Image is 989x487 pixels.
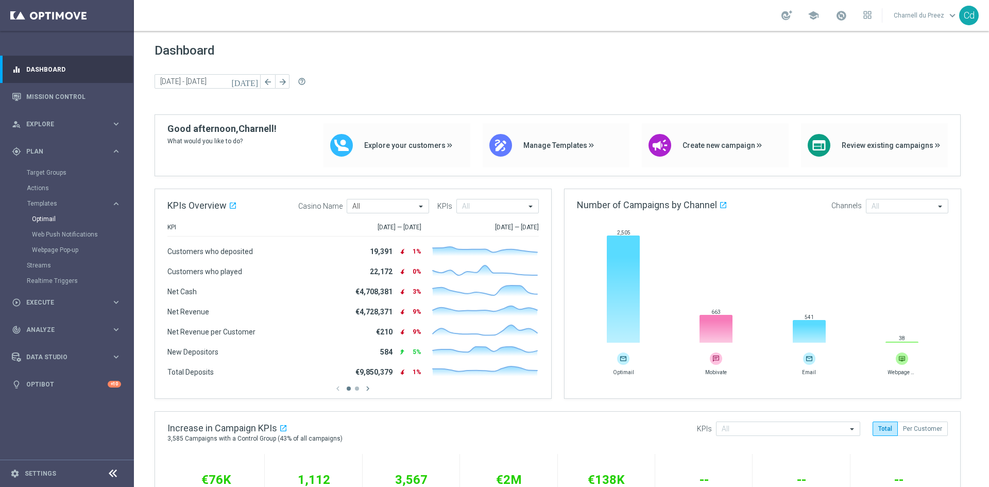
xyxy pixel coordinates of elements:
[26,371,108,398] a: Optibot
[27,184,107,192] a: Actions
[12,120,21,129] i: person_search
[12,56,121,83] div: Dashboard
[26,56,121,83] a: Dashboard
[32,242,133,258] div: Webpage Pop-up
[26,354,111,360] span: Data Studio
[108,381,121,388] div: +10
[27,258,133,273] div: Streams
[12,298,21,307] i: play_circle_outline
[12,352,111,362] div: Data Studio
[26,327,111,333] span: Analyze
[808,10,819,21] span: school
[32,227,133,242] div: Web Push Notifications
[27,196,133,258] div: Templates
[12,298,111,307] div: Execute
[27,180,133,196] div: Actions
[27,169,107,177] a: Target Groups
[11,65,122,74] button: equalizer Dashboard
[12,120,111,129] div: Explore
[27,199,122,208] button: Templates keyboard_arrow_right
[111,146,121,156] i: keyboard_arrow_right
[27,200,101,207] span: Templates
[32,246,107,254] a: Webpage Pop-up
[27,273,133,289] div: Realtime Triggers
[32,211,133,227] div: Optimail
[27,261,107,270] a: Streams
[12,147,21,156] i: gps_fixed
[111,352,121,362] i: keyboard_arrow_right
[11,147,122,156] button: gps_fixed Plan keyboard_arrow_right
[11,353,122,361] button: Data Studio keyboard_arrow_right
[32,215,107,223] a: Optimail
[27,200,111,207] div: Templates
[32,230,107,239] a: Web Push Notifications
[11,93,122,101] button: Mission Control
[11,120,122,128] button: person_search Explore keyboard_arrow_right
[26,121,111,127] span: Explore
[111,325,121,334] i: keyboard_arrow_right
[111,119,121,129] i: keyboard_arrow_right
[11,298,122,307] button: play_circle_outline Execute keyboard_arrow_right
[25,471,56,477] a: Settings
[12,325,111,334] div: Analyze
[111,297,121,307] i: keyboard_arrow_right
[893,8,959,23] a: Charnell du Preezkeyboard_arrow_down
[12,325,21,334] i: track_changes
[959,6,979,25] div: Cd
[947,10,958,21] span: keyboard_arrow_down
[111,199,121,209] i: keyboard_arrow_right
[27,277,107,285] a: Realtime Triggers
[12,83,121,110] div: Mission Control
[12,380,21,389] i: lightbulb
[11,326,122,334] button: track_changes Analyze keyboard_arrow_right
[26,299,111,306] span: Execute
[10,469,20,478] i: settings
[27,165,133,180] div: Target Groups
[26,83,121,110] a: Mission Control
[12,371,121,398] div: Optibot
[12,65,21,74] i: equalizer
[11,380,122,389] button: lightbulb Optibot +10
[12,147,111,156] div: Plan
[26,148,111,155] span: Plan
